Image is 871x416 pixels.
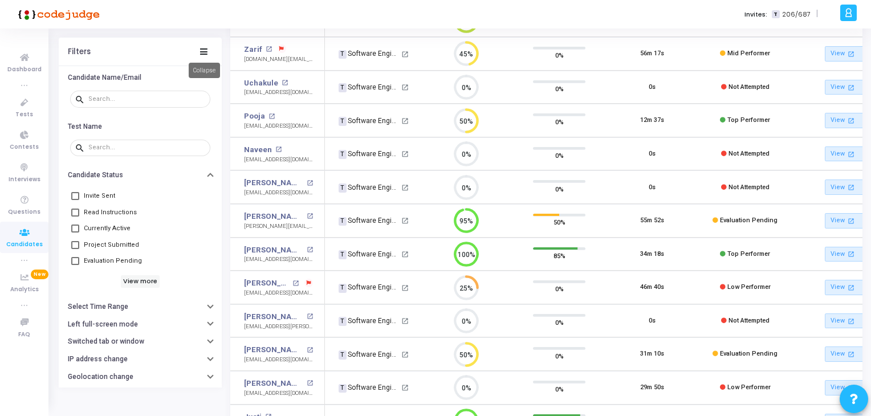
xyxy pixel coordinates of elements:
[68,302,128,311] h6: Select Time Range
[555,83,564,95] span: 0%
[825,46,865,62] a: View
[401,351,409,358] mat-icon: open_in_new
[555,283,564,295] span: 0%
[8,207,40,217] span: Questions
[640,383,664,393] div: 29m 50s
[744,10,767,19] label: Invites:
[339,250,346,259] span: T
[401,84,409,91] mat-icon: open_in_new
[339,83,346,92] span: T
[6,240,43,250] span: Candidates
[244,177,304,189] a: [PERSON_NAME]
[339,82,399,92] div: Software Engineer
[401,284,409,292] mat-icon: open_in_new
[649,316,656,326] div: 0s
[307,313,313,320] mat-icon: open_in_new
[88,95,206,102] input: Search...
[292,280,299,287] mat-icon: open_in_new
[18,330,30,340] span: FAQ
[846,83,856,92] mat-icon: open_in_new
[244,289,313,297] div: [EMAIL_ADDRESS][DOMAIN_NAME]
[244,144,272,156] a: Naveen
[649,83,656,92] div: 0s
[244,356,313,364] div: [EMAIL_ADDRESS][DOMAIN_NAME]
[244,378,304,389] a: [PERSON_NAME]
[640,116,664,125] div: 12m 37s
[825,113,865,128] a: View
[339,183,346,193] span: T
[339,116,399,126] div: Software Engineer
[244,156,313,164] div: [EMAIL_ADDRESS][DOMAIN_NAME]
[282,80,288,86] mat-icon: open_in_new
[401,217,409,225] mat-icon: open_in_new
[720,350,778,357] span: Evaluation Pending
[68,355,128,364] h6: IP address change
[244,211,304,222] a: [PERSON_NAME]
[59,350,222,368] button: IP address change
[339,349,399,360] div: Software Engineer II
[555,384,564,395] span: 0%
[59,297,222,315] button: Select Time Range
[59,333,222,350] button: Switched tab or window
[339,316,399,326] div: Software Engineer II
[68,122,102,130] h6: Test Name
[728,83,770,91] span: Not Attempted
[846,49,856,59] mat-icon: open_in_new
[339,282,399,292] div: Software Engineer II
[555,350,564,361] span: 0%
[339,117,346,126] span: T
[727,283,771,291] span: Low Performer
[339,215,399,226] div: Software Engineer
[307,180,313,186] mat-icon: open_in_new
[59,315,222,333] button: Left full-screen mode
[307,380,313,386] mat-icon: open_in_new
[68,320,138,328] h6: Left full-screen mode
[553,250,565,262] span: 85%
[555,50,564,61] span: 0%
[268,113,275,120] mat-icon: open_in_new
[339,50,346,59] span: T
[339,284,346,293] span: T
[14,3,100,26] img: logo
[68,337,144,346] h6: Switched tab or window
[84,222,131,235] span: Currently Active
[846,283,856,292] mat-icon: open_in_new
[728,183,770,191] span: Not Attempted
[307,213,313,219] mat-icon: open_in_new
[15,110,33,120] span: Tests
[121,275,160,288] h6: View more
[825,280,865,295] a: View
[649,149,656,159] div: 0s
[339,150,346,159] span: T
[649,183,656,193] div: 0s
[244,189,313,197] div: [EMAIL_ADDRESS][DOMAIN_NAME]
[307,247,313,253] mat-icon: open_in_new
[401,184,409,191] mat-icon: open_in_new
[555,183,564,194] span: 0%
[10,142,39,152] span: Contests
[555,317,564,328] span: 0%
[339,382,399,393] div: Software Engineer II
[75,93,88,104] mat-icon: search
[640,250,664,259] div: 34m 18s
[816,8,818,20] span: |
[401,251,409,258] mat-icon: open_in_new
[244,111,265,122] a: Pooja
[727,50,770,57] span: Mid Performer
[782,10,811,19] span: 206/687
[244,323,313,331] div: [EMAIL_ADDRESS][PERSON_NAME][DOMAIN_NAME]
[307,347,313,353] mat-icon: open_in_new
[772,10,779,19] span: T
[846,149,856,159] mat-icon: open_in_new
[75,142,88,153] mat-icon: search
[10,285,39,295] span: Analytics
[59,368,222,385] button: Geolocation change
[339,217,346,226] span: T
[339,350,346,360] span: T
[846,216,856,226] mat-icon: open_in_new
[68,74,141,82] h6: Candidate Name/Email
[727,116,770,124] span: Top Performer
[401,51,409,58] mat-icon: open_in_new
[244,255,313,264] div: [EMAIL_ADDRESS][DOMAIN_NAME]
[640,49,664,59] div: 56m 17s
